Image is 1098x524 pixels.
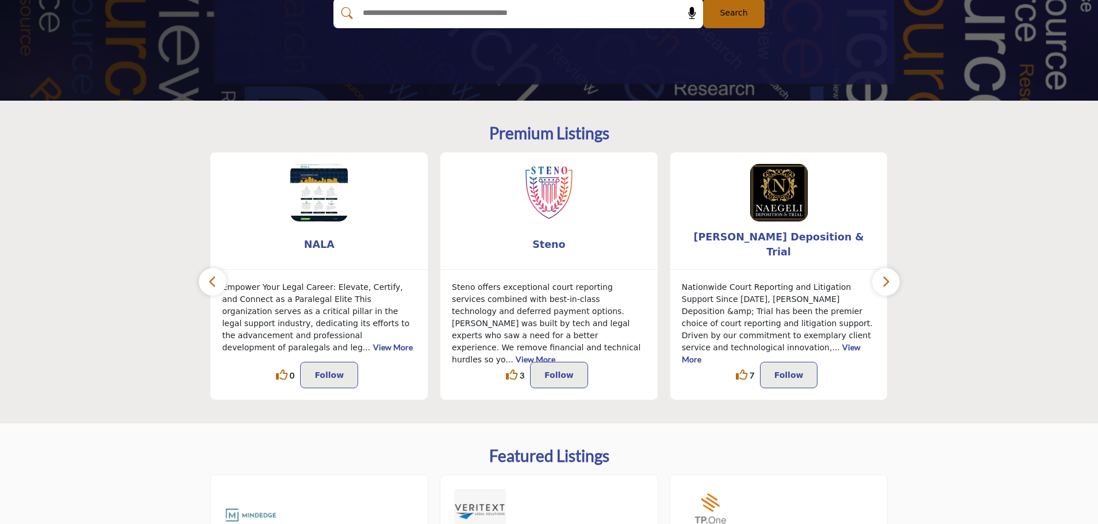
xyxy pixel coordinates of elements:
[505,355,513,364] span: ...
[516,354,555,364] a: View More
[314,368,344,382] p: Follow
[228,230,410,260] b: NALA
[222,281,416,354] p: Empower Your Legal Career: Elevate, Certify, and Connect as a Paralegal Elite This organization s...
[458,237,640,252] span: Steno
[458,230,640,260] b: Steno
[489,446,609,466] h2: Featured Listings
[489,124,609,143] h2: Premium Listings
[228,237,410,252] span: NALA
[290,369,294,381] span: 0
[682,342,861,364] a: View More
[210,230,428,260] a: NALA
[520,164,578,221] img: Steno
[530,362,588,388] button: Follow
[720,7,747,19] span: Search
[774,368,804,382] p: Follow
[832,343,839,352] span: ...
[688,230,870,260] span: [PERSON_NAME] Deposition & Trial
[688,230,870,260] b: NAEGELI Deposition & Trial
[290,164,348,221] img: NALA
[363,343,370,352] span: ...
[760,362,818,388] button: Follow
[750,164,808,221] img: NAEGELI Deposition & Trial
[452,281,646,366] p: Steno offers exceptional court reporting services combined with best-in-class technology and defe...
[682,281,876,366] p: Nationwide Court Reporting and Litigation Support Since [DATE], [PERSON_NAME] Deposition &amp; Tr...
[373,342,413,352] a: View More
[544,368,574,382] p: Follow
[440,230,658,260] a: Steno
[520,369,524,381] span: 3
[750,369,754,381] span: 7
[300,362,358,388] button: Follow
[670,230,888,260] a: [PERSON_NAME] Deposition & Trial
